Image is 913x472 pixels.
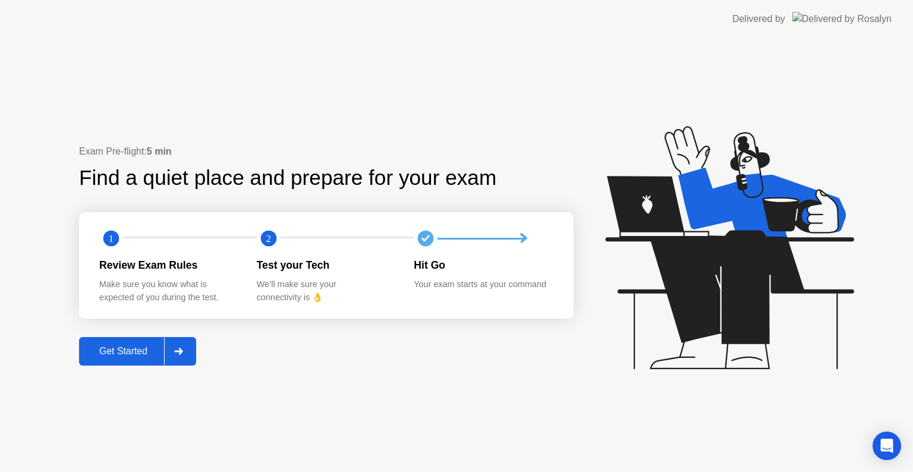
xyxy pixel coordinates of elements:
[732,12,785,26] div: Delivered by
[257,257,395,273] div: Test your Tech
[109,233,114,244] text: 1
[99,278,238,304] div: Make sure you know what is expected of you during the test.
[79,337,196,366] button: Get Started
[414,278,552,291] div: Your exam starts at your command
[79,144,574,159] div: Exam Pre-flight:
[83,346,164,357] div: Get Started
[414,257,552,273] div: Hit Go
[99,257,238,273] div: Review Exam Rules
[873,432,901,460] div: Open Intercom Messenger
[79,162,498,194] div: Find a quiet place and prepare for your exam
[257,278,395,304] div: We’ll make sure your connectivity is 👌
[147,146,172,156] b: 5 min
[266,233,271,244] text: 2
[792,12,892,26] img: Delivered by Rosalyn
